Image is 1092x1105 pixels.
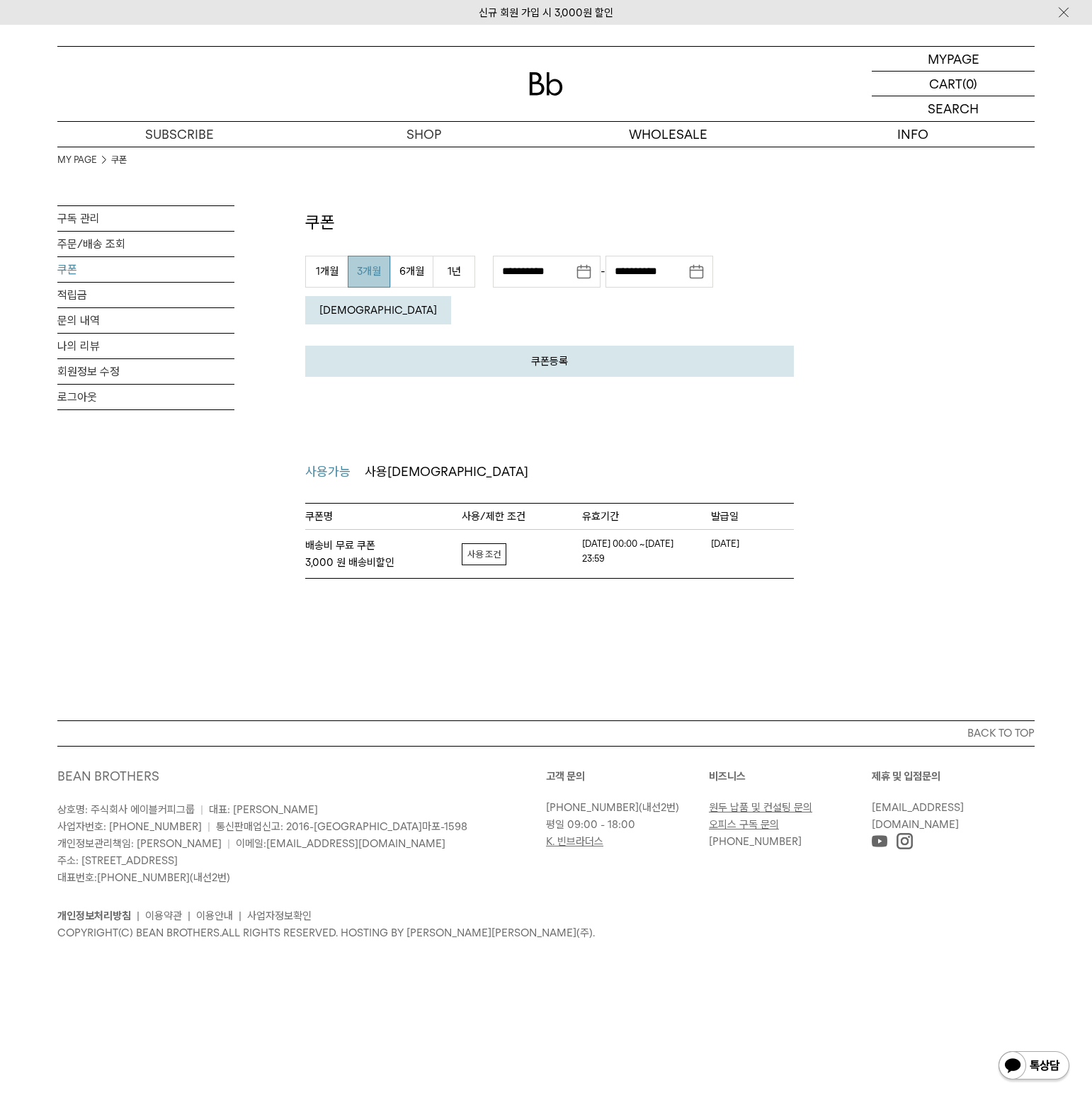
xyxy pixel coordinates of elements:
[529,72,563,96] img: 로고
[57,257,234,282] a: 쿠폰
[348,256,390,288] button: 3개월
[57,837,222,850] span: 개인정보관리책임: [PERSON_NAME]
[200,803,203,816] span: |
[97,871,190,884] a: [PHONE_NUMBER]
[111,153,127,167] a: 쿠폰
[390,256,433,288] button: 6개월
[531,355,568,368] em: 쿠폰등록
[997,1050,1071,1084] img: 카카오톡 채널 1:1 채팅 버튼
[493,256,713,288] div: -
[711,504,795,529] th: 발급일
[247,909,312,922] a: 사업자정보확인
[872,72,1035,96] a: CART (0)
[872,47,1035,72] a: MYPAGE
[962,72,977,96] p: (0)
[227,837,230,850] span: |
[709,768,872,785] p: 비즈니스
[57,820,202,833] span: 사업자번호: [PHONE_NUMBER]
[305,537,462,571] strong: 배송비 무료 쿠폰 3,000 원 배송비할인
[709,801,812,814] a: 원두 납품 및 컨설팅 문의
[928,96,979,121] p: SEARCH
[319,304,437,317] em: [DEMOGRAPHIC_DATA]
[305,462,365,482] a: 사용가능
[872,801,964,831] a: [EMAIL_ADDRESS][DOMAIN_NAME]
[57,334,234,358] a: 나의 리뷰
[216,820,467,833] span: 통신판매업신고: 2016-[GEOGRAPHIC_DATA]마포-1598
[546,122,790,147] p: WHOLESALE
[546,768,709,785] p: 고객 문의
[145,909,182,922] a: 이용약관
[790,122,1035,147] p: INFO
[266,837,445,850] a: [EMAIL_ADDRESS][DOMAIN_NAME]
[546,801,639,814] a: [PHONE_NUMBER]
[365,462,542,482] a: 사용[DEMOGRAPHIC_DATA]
[479,6,613,19] a: 신규 회원 가입 시 3,000원 할인
[57,232,234,256] a: 주문/배송 조회
[305,296,451,324] button: [DEMOGRAPHIC_DATA]
[57,283,234,307] a: 적립금
[57,308,234,333] a: 문의 내역
[709,835,802,848] a: [PHONE_NUMBER]
[546,799,702,816] p: (내선2번)
[305,210,794,234] p: 쿠폰
[302,122,546,147] a: SHOP
[929,72,962,96] p: CART
[57,769,159,783] a: BEAN BROTHERS
[209,803,318,816] span: 대표: [PERSON_NAME]
[57,153,97,167] a: MY PAGE
[57,720,1035,746] button: BACK TO TOP
[365,464,528,479] span: 사용[DEMOGRAPHIC_DATA]
[582,537,674,567] em: [DATE] 00:00 ~[DATE] 23:59
[57,206,234,231] a: 구독 관리
[57,122,302,147] a: SUBSCRIBE
[57,359,234,384] a: 회원정보 수정
[582,504,711,529] th: 유효기간
[546,835,603,848] a: K. 빈브라더스
[462,504,582,529] th: 사용/제한 조건
[57,924,1035,941] p: COPYRIGHT(C) BEAN BROTHERS. ALL RIGHTS RESERVED. HOSTING BY [PERSON_NAME][PERSON_NAME](주).
[137,907,140,924] li: |
[57,854,178,867] span: 주소: [STREET_ADDRESS]
[236,837,445,850] span: 이메일:
[928,47,979,71] p: MYPAGE
[305,256,348,288] button: 1개월
[188,907,190,924] li: |
[57,385,234,409] a: 로그아웃
[546,816,702,833] p: 평일 09:00 - 18:00
[57,871,230,884] span: 대표번호: (내선2번)
[207,820,210,833] span: |
[196,909,233,922] a: 이용안내
[709,818,779,831] a: 오피스 구독 문의
[711,537,795,571] td: [DATE]
[305,346,794,377] a: 쿠폰등록
[57,909,131,922] a: 개인정보처리방침
[433,256,475,288] button: 1년
[305,462,351,482] span: 사용가능
[239,907,241,924] li: |
[872,768,1035,785] p: 제휴 및 입점문의
[57,803,195,816] span: 상호명: 주식회사 에이블커피그룹
[305,504,462,529] th: 쿠폰명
